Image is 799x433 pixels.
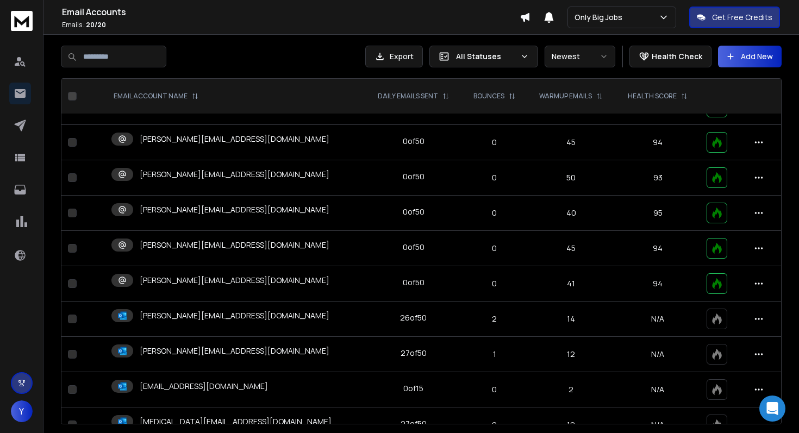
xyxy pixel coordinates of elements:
[11,400,33,422] button: Y
[140,416,332,427] p: [MEDICAL_DATA][EMAIL_ADDRESS][DOMAIN_NAME]
[469,384,520,395] p: 0
[622,349,694,360] p: N/A
[114,92,198,101] div: EMAIL ACCOUNT NAME
[469,172,520,183] p: 0
[86,20,106,29] span: 20 / 20
[469,419,520,430] p: 0
[403,277,425,288] div: 0 of 50
[469,137,520,148] p: 0
[469,349,520,360] p: 1
[527,125,615,160] td: 45
[140,381,268,392] p: [EMAIL_ADDRESS][DOMAIN_NAME]
[527,266,615,302] td: 41
[456,51,516,62] p: All Statuses
[616,196,701,231] td: 95
[527,302,615,337] td: 14
[401,348,427,359] div: 27 of 50
[140,169,329,180] p: [PERSON_NAME][EMAIL_ADDRESS][DOMAIN_NAME]
[527,372,615,407] td: 2
[545,46,615,67] button: Newest
[622,384,694,395] p: N/A
[469,313,520,324] p: 2
[718,46,782,67] button: Add New
[616,266,701,302] td: 94
[616,231,701,266] td: 94
[140,310,329,321] p: [PERSON_NAME][EMAIL_ADDRESS][DOMAIN_NAME]
[527,337,615,372] td: 12
[11,11,33,31] img: logo
[140,204,329,215] p: [PERSON_NAME][EMAIL_ADDRESS][DOMAIN_NAME]
[62,5,520,18] h1: Email Accounts
[652,51,702,62] p: Health Check
[622,419,694,430] p: N/A
[403,242,425,253] div: 0 of 50
[403,136,425,147] div: 0 of 50
[527,231,615,266] td: 45
[469,278,520,289] p: 0
[62,21,520,29] p: Emails :
[616,160,701,196] td: 93
[575,12,627,23] p: Only Big Jobs
[473,92,504,101] p: BOUNCES
[527,160,615,196] td: 50
[140,240,329,250] p: [PERSON_NAME][EMAIL_ADDRESS][DOMAIN_NAME]
[628,92,677,101] p: HEALTH SCORE
[539,92,592,101] p: WARMUP EMAILS
[140,134,329,145] p: [PERSON_NAME][EMAIL_ADDRESS][DOMAIN_NAME]
[469,243,520,254] p: 0
[527,196,615,231] td: 40
[403,383,423,394] div: 0 of 15
[365,46,423,67] button: Export
[140,275,329,286] p: [PERSON_NAME][EMAIL_ADDRESS][DOMAIN_NAME]
[629,46,711,67] button: Health Check
[616,125,701,160] td: 94
[403,206,425,217] div: 0 of 50
[712,12,772,23] p: Get Free Credits
[689,7,780,28] button: Get Free Credits
[400,312,427,323] div: 26 of 50
[759,396,785,422] div: Open Intercom Messenger
[378,92,438,101] p: DAILY EMAILS SENT
[622,313,694,324] p: N/A
[140,346,329,356] p: [PERSON_NAME][EMAIL_ADDRESS][DOMAIN_NAME]
[469,208,520,218] p: 0
[401,418,427,429] div: 27 of 50
[403,171,425,182] div: 0 of 50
